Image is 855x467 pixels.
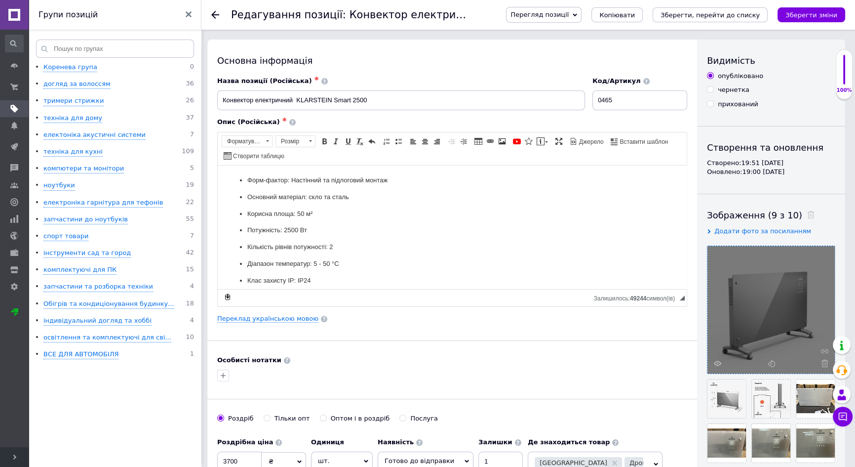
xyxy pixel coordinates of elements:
i: Зберегти, перейти до списку [661,11,760,19]
font: Клас захисту IP: IP24 [30,111,93,119]
i: Зберегти зміни [785,11,837,19]
a: Вставити/Редагувати посилання (Ctrl+L) [485,136,496,147]
div: Обігрів та кондиціонування будинку... [43,299,174,309]
div: Коренева група [43,63,97,72]
div: Створено: 19:51 [DATE] [707,159,835,168]
a: Збільшити відступ [458,136,469,147]
div: прихований [718,100,758,109]
a: Створити таблицю [222,150,286,161]
div: освітлення та комплектуючі для сві... [43,333,171,342]
span: Потягніть для зміни розмірів [680,296,685,300]
b: Одиниця [311,438,344,446]
h1: Редагування позиції: Конвектор електричний KLARSTEIN Smart 2500 [231,9,607,21]
div: ноутбуки [43,181,75,190]
div: інструменти сад та город [43,249,131,258]
font: Діапазон температур: 5 - 50 °C [30,94,121,102]
a: По правому краю [431,136,442,147]
span: Розмір [276,136,306,147]
span: Назва позиції (Російська) [217,77,312,85]
div: електроніка гарнітура для тефонів [43,198,163,208]
b: Залишки [478,438,512,446]
a: Підкреслений (Ctrl+U) [343,136,353,147]
a: Повернути (Ctrl+Z) [366,136,377,147]
span: Перегляд позиції [510,11,569,18]
span: 15 [186,265,194,275]
div: індивідуальний догляд та хоббі [43,316,152,326]
span: Створити таблицю [232,152,284,161]
font: Основний матеріал: скло та сталь [30,28,131,35]
div: 100% Якість заповнення [836,49,853,99]
b: Особисті нотатки [217,356,281,364]
a: Таблиця [473,136,484,147]
span: [GEOGRAPHIC_DATA] [540,460,607,466]
div: тримери стрижки [43,96,104,106]
div: Видимість [707,54,835,67]
div: Повернутися назад [211,11,219,19]
div: Роздріб [228,414,254,423]
b: Наявність [378,438,414,446]
div: догляд за волоссям [43,80,111,89]
button: Зберегти, перейти до списку [653,7,768,22]
div: компютери та монітори [43,164,124,173]
a: Форматування [222,135,272,147]
div: Зображення (9 з 10) [707,209,835,221]
a: По лівому краю [408,136,419,147]
b: Роздрібна ціна [217,438,273,446]
a: Додати відео з YouTube [511,136,522,147]
span: Джерело [578,138,604,146]
span: 49244 [630,295,646,302]
a: Вставити іконку [523,136,534,147]
a: Джерело [568,136,605,147]
a: Вставити повідомлення [535,136,549,147]
span: 36 [186,80,194,89]
a: Курсив (Ctrl+I) [331,136,342,147]
a: Вставити/видалити маркований список [393,136,404,147]
font: Кількість рівнів потужності: 2 [30,78,115,85]
span: Форматування [222,136,263,147]
span: 0 [190,63,194,72]
a: Вставити/видалити нумерований список [381,136,392,147]
div: запчастини та розборка техніки [43,282,153,292]
div: Тільки опт [274,414,310,423]
span: 7 [190,130,194,140]
span: 5 [190,164,194,173]
a: Вставити шаблон [609,136,670,147]
span: 37 [186,114,194,123]
b: Де знаходиться товар [528,438,610,446]
font: Форм-фактор: Настінний та підлоговий монтаж [30,11,170,18]
span: ✱ [282,117,287,123]
span: Код/Артикул [592,77,641,85]
span: 7 [190,232,194,241]
input: Наприклад, H&M жіноча сукня зелена 38 розмір вечірня максі з блискітками [217,90,585,110]
span: Дрогобич [629,460,661,466]
div: запчастини до ноутбуків [43,215,128,224]
div: опубліковано [718,72,763,81]
div: Кiлькiсть символiв [594,293,680,302]
span: Додати фото за посиланням [714,227,811,235]
div: Оновлено: 19:00 [DATE] [707,168,835,176]
font: Корисна площа: 50 м² [30,44,95,52]
span: Вставити шаблон [619,138,668,146]
span: 55 [186,215,194,224]
span: 4 [190,316,194,326]
div: Основна інформація [217,54,687,67]
div: ВСЕ ДЛЯ АВТОМОБІЛЯ [43,350,118,359]
span: ✱ [314,76,319,82]
button: Чат з покупцем [833,407,853,426]
a: Жирний (Ctrl+B) [319,136,330,147]
a: Зменшити відступ [446,136,457,147]
a: Зробити резервну копію зараз [222,292,233,302]
span: 22 [186,198,194,208]
div: 100% [836,87,852,94]
button: Зберегти зміни [777,7,845,22]
span: 42 [186,249,194,258]
a: Видалити форматування [354,136,365,147]
div: чернетка [718,85,749,94]
span: 10 [186,333,194,342]
span: 1 [190,350,194,359]
iframe: Редактор, 6ABFFA1B-8047-4D80-BE79-79323E4370EC [218,166,687,289]
div: Створення та оновлення [707,141,835,154]
a: Зображення [497,136,507,147]
div: електоніка акустичні системи [43,130,146,140]
span: Копіювати [599,11,635,19]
